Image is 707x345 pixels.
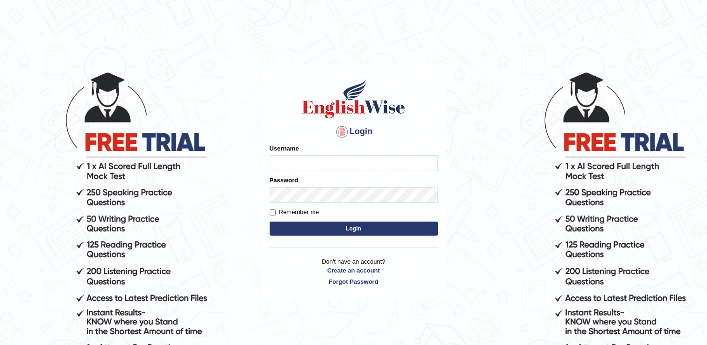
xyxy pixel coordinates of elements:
h4: Login [270,124,438,139]
label: Remember me [270,208,319,217]
p: Don't have an account? [270,257,438,286]
a: Create an account [270,266,438,275]
img: Logo of English Wise sign in for intelligent practice with AI [300,78,407,120]
label: Password [270,176,298,185]
label: Username [270,144,299,153]
input: Remember me [270,209,276,216]
button: Login [270,222,438,236]
a: Forgot Password [270,277,438,286]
